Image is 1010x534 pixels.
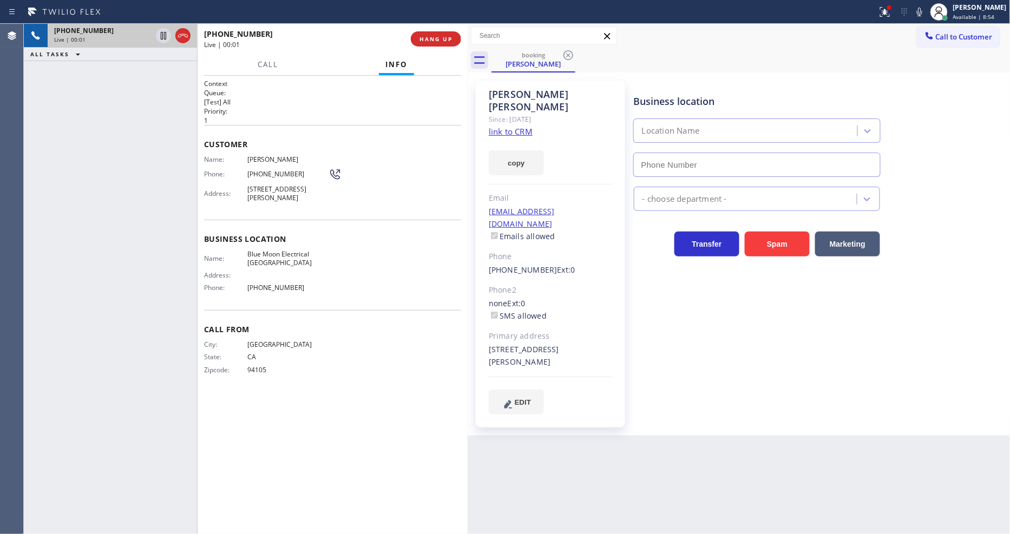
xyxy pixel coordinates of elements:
[247,284,329,292] span: [PHONE_NUMBER]
[204,40,240,49] span: Live | 00:01
[953,3,1007,12] div: [PERSON_NAME]
[204,88,461,97] h2: Queue:
[489,113,613,126] div: Since: [DATE]
[489,231,555,241] label: Emails allowed
[204,79,461,88] h1: Context
[471,27,617,44] input: Search
[493,48,574,71] div: John Vargas
[489,150,544,175] button: copy
[204,324,461,334] span: Call From
[815,232,880,256] button: Marketing
[936,32,993,42] span: Call to Customer
[493,59,574,69] div: [PERSON_NAME]
[204,139,461,149] span: Customer
[204,170,247,178] span: Phone:
[247,155,329,163] span: [PERSON_NAME]
[204,284,247,292] span: Phone:
[204,107,461,116] h2: Priority:
[489,311,547,321] label: SMS allowed
[30,50,69,58] span: ALL TASKS
[674,232,739,256] button: Transfer
[247,353,329,361] span: CA
[493,51,574,59] div: booking
[156,28,171,43] button: Hold Customer
[204,366,247,374] span: Zipcode:
[204,189,247,197] span: Address:
[204,97,461,107] p: [Test] All
[247,170,329,178] span: [PHONE_NUMBER]
[247,185,329,202] span: [STREET_ADDRESS][PERSON_NAME]
[251,54,285,75] button: Call
[204,116,461,125] p: 1
[489,206,555,229] a: [EMAIL_ADDRESS][DOMAIN_NAME]
[745,232,810,256] button: Spam
[379,54,414,75] button: Info
[204,234,461,244] span: Business location
[489,192,613,205] div: Email
[54,26,114,35] span: [PHONE_NUMBER]
[385,60,408,69] span: Info
[912,4,927,19] button: Mute
[24,48,91,61] button: ALL TASKS
[54,36,86,43] span: Live | 00:01
[489,250,613,263] div: Phone
[204,155,247,163] span: Name:
[489,265,558,275] a: [PHONE_NUMBER]
[247,340,329,348] span: [GEOGRAPHIC_DATA]
[491,232,498,239] input: Emails allowed
[515,398,531,406] span: EDIT
[489,390,544,414] button: EDIT
[508,298,526,308] span: Ext: 0
[204,254,247,262] span: Name:
[917,27,1000,47] button: Call to Customer
[558,265,575,275] span: Ext: 0
[204,353,247,361] span: State:
[489,344,613,368] div: [STREET_ADDRESS][PERSON_NAME]
[489,298,613,322] div: none
[204,29,273,39] span: [PHONE_NUMBER]
[633,153,881,177] input: Phone Number
[491,312,498,319] input: SMS allowed
[247,366,329,374] span: 94105
[489,330,613,342] div: Primary address
[204,271,247,279] span: Address:
[175,28,191,43] button: Hang up
[411,31,461,47] button: HANG UP
[204,340,247,348] span: City:
[419,35,452,43] span: HANG UP
[489,284,613,296] div: Phone2
[247,250,329,267] span: Blue Moon Electrical [GEOGRAPHIC_DATA]
[953,13,995,21] span: Available | 8:54
[642,193,727,205] div: - choose department -
[642,125,700,137] div: Location Name
[634,94,880,109] div: Business location
[258,60,278,69] span: Call
[489,126,533,137] a: link to CRM
[489,88,613,113] div: [PERSON_NAME] [PERSON_NAME]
